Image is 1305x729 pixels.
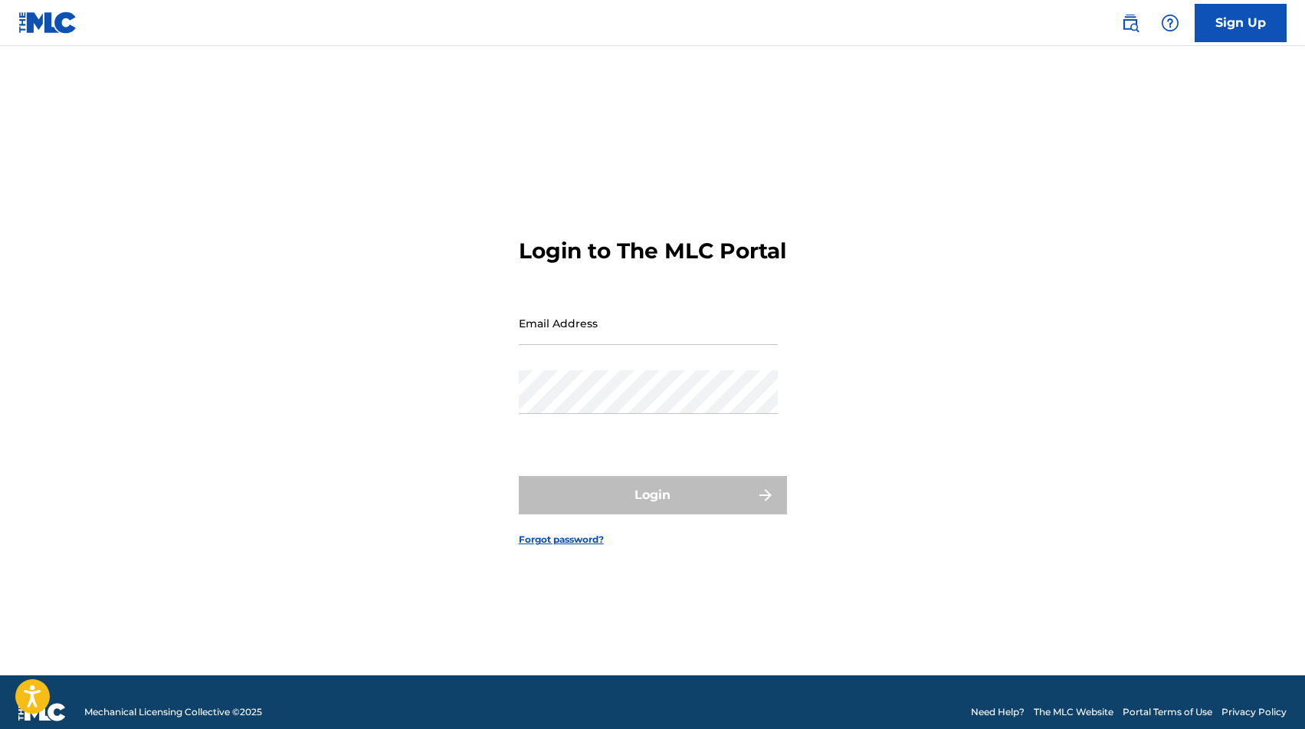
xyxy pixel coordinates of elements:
a: The MLC Website [1034,705,1113,719]
a: Forgot password? [519,533,604,547]
a: Privacy Policy [1221,705,1287,719]
h3: Login to The MLC Portal [519,238,786,264]
img: help [1161,14,1179,32]
img: MLC Logo [18,11,77,34]
iframe: Chat Widget [1228,655,1305,729]
a: Portal Terms of Use [1123,705,1212,719]
span: Mechanical Licensing Collective © 2025 [84,705,262,719]
img: search [1121,14,1139,32]
div: Help [1155,8,1185,38]
img: logo [18,703,66,721]
a: Sign Up [1195,4,1287,42]
a: Public Search [1115,8,1146,38]
a: Need Help? [971,705,1025,719]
